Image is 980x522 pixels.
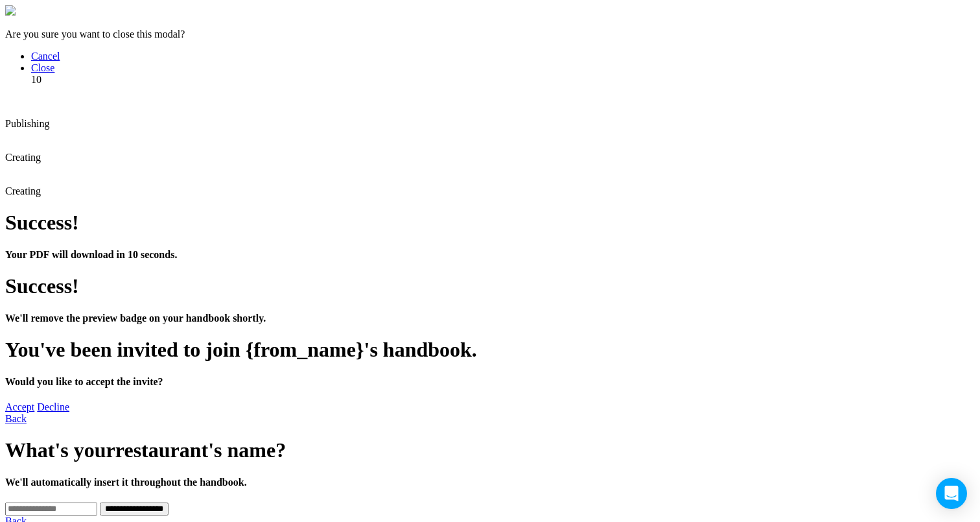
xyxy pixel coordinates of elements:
[5,413,27,424] a: Back
[5,338,975,362] h1: You've been invited to join {from_name}'s handbook.
[5,152,41,163] span: Creating
[5,274,975,298] h1: Success!
[936,478,967,509] div: Open Intercom Messenger
[5,249,975,261] h4: Your PDF will download in 10 seconds.
[5,313,975,324] h4: We'll remove the preview badge on your handbook shortly.
[115,438,208,462] span: restaurant
[5,5,16,16] img: close-modal.svg
[5,401,34,412] a: Accept
[5,376,975,388] h4: Would you like to accept the invite?
[5,29,975,40] p: Are you sure you want to close this modal?
[31,62,54,73] a: Close
[31,51,60,62] a: Cancel
[5,118,49,129] span: Publishing
[5,477,975,488] h4: We'll automatically insert it throughout the handbook.
[31,74,41,85] span: 10
[5,185,41,196] span: Creating
[5,438,975,462] h1: What's your 's name?
[37,401,69,412] a: Decline
[5,211,975,235] h1: Success!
